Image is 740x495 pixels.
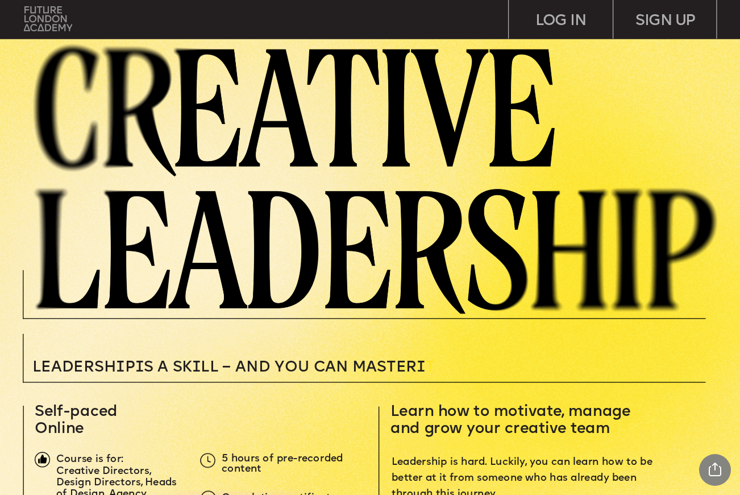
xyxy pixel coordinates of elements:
span: i [135,360,144,375]
img: image-3435f618-b576-4c59-ac17-05593ebec101.png [25,40,739,314]
p: T [32,360,552,375]
img: upload-5dcb7aea-3d7f-4093-a867-f0427182171d.png [200,453,215,468]
span: Self-paced [35,405,118,420]
span: i [192,360,201,375]
span: Leadersh p s a sk ll – and you can MASTER [32,360,426,375]
img: upload-bfdffa89-fac7-4f57-a443-c7c39906ba42.png [24,6,72,31]
span: Learn how to motivate, manage and grow your creative team [390,405,635,437]
span: i [417,360,426,375]
span: Online [35,422,84,437]
span: i [117,360,125,375]
div: Share [699,454,731,486]
img: image-1fa7eedb-a71f-428c-a033-33de134354ef.png [35,452,50,468]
